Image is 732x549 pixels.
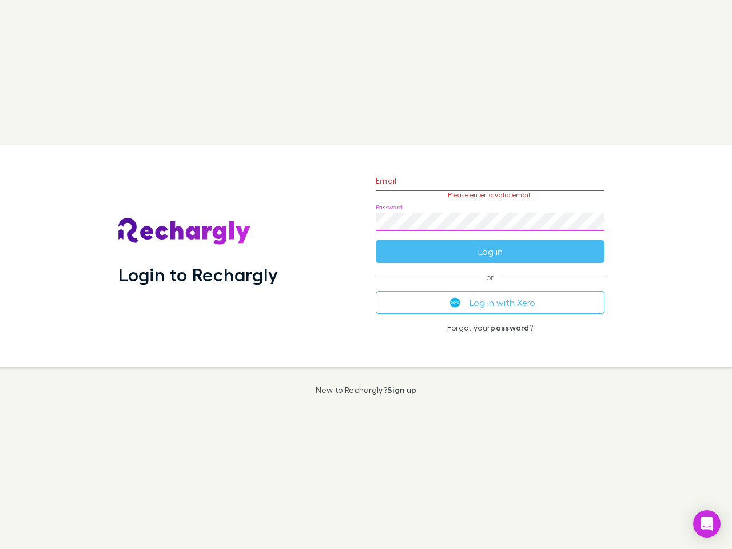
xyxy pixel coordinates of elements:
[376,203,403,212] label: Password
[376,323,604,332] p: Forgot your ?
[490,323,529,332] a: password
[316,385,417,395] p: New to Rechargly?
[376,240,604,263] button: Log in
[118,264,278,285] h1: Login to Rechargly
[693,510,721,538] div: Open Intercom Messenger
[376,191,604,199] p: Please enter a valid email.
[450,297,460,308] img: Xero's logo
[118,218,251,245] img: Rechargly's Logo
[387,385,416,395] a: Sign up
[376,291,604,314] button: Log in with Xero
